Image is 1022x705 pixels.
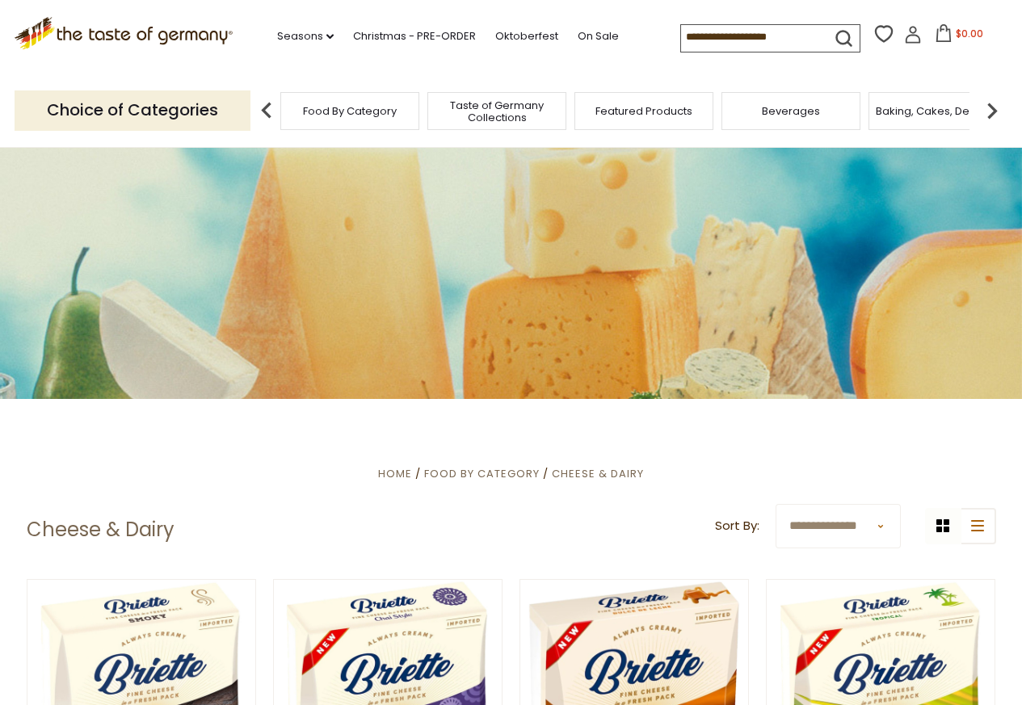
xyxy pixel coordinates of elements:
[956,27,983,40] span: $0.00
[495,27,558,45] a: Oktoberfest
[27,518,175,542] h1: Cheese & Dairy
[976,94,1008,127] img: next arrow
[715,516,759,536] label: Sort By:
[578,27,619,45] a: On Sale
[250,94,283,127] img: previous arrow
[595,105,692,117] a: Featured Products
[378,466,412,481] a: Home
[424,466,540,481] a: Food By Category
[303,105,397,117] a: Food By Category
[876,105,1001,117] a: Baking, Cakes, Desserts
[15,90,250,130] p: Choice of Categories
[353,27,476,45] a: Christmas - PRE-ORDER
[925,24,994,48] button: $0.00
[432,99,561,124] a: Taste of Germany Collections
[762,105,820,117] a: Beverages
[552,466,644,481] a: Cheese & Dairy
[277,27,334,45] a: Seasons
